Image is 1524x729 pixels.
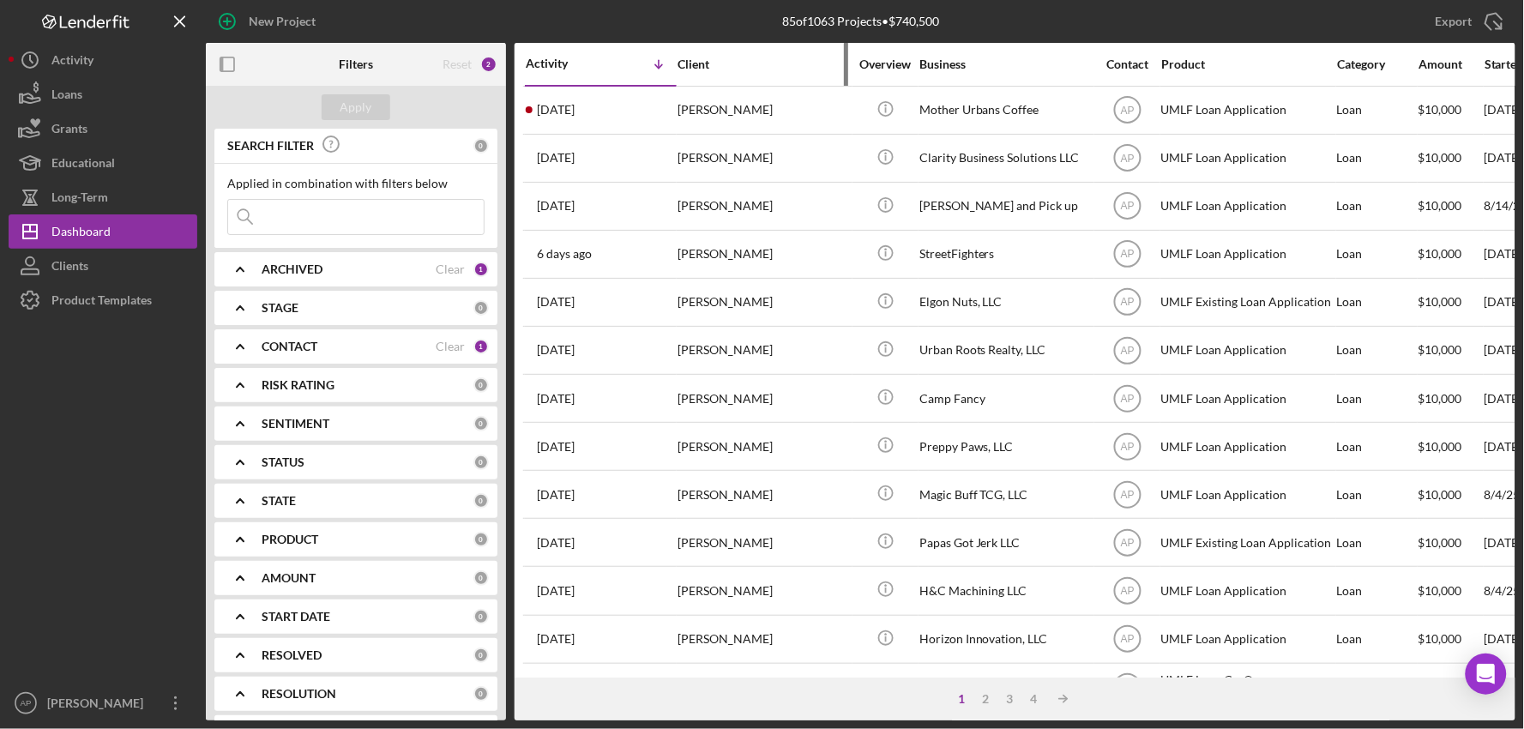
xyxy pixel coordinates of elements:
div: Clients [51,249,88,287]
div: Applied in combination with filters below [227,177,485,190]
div: Loan [1337,184,1417,229]
b: RISK RATING [262,378,334,392]
div: UMLF Loan Co-Owner Application Forms [1161,665,1333,710]
div: Loan [1337,328,1417,373]
div: Export [1436,4,1473,39]
b: SENTIMENT [262,417,329,431]
text: AP [1120,153,1134,165]
div: UMLF Loan Application [1161,136,1333,181]
text: AP [1120,441,1134,453]
div: $10,000 [1419,232,1483,277]
div: 1 [473,262,489,277]
div: Mother Urbans Coffee [919,87,1091,133]
div: Clear [436,262,465,276]
div: H&C Machining LLC [919,568,1091,613]
div: 3 [998,692,1022,706]
div: $10,000 [1419,328,1483,373]
div: [PERSON_NAME] [678,184,849,229]
div: $0 [1419,665,1483,710]
div: Loan [1337,665,1417,710]
div: Urban Roots Realty, LLC [919,328,1091,373]
div: UMLF Loan Application [1161,184,1333,229]
div: Loan [1337,232,1417,277]
time: 2025-08-09 15:32 [537,392,575,406]
div: UMLF Loan Application [1161,424,1333,469]
b: STATE [262,494,296,508]
div: Loan [1337,424,1417,469]
button: AP[PERSON_NAME] [9,686,197,720]
div: 0 [473,648,489,663]
button: Activity [9,43,197,77]
div: [PERSON_NAME] and Pick up [919,184,1091,229]
time: 2025-08-05 01:12 [537,584,575,598]
text: AP [1120,586,1134,598]
div: MD Haitian Store [919,665,1091,710]
div: 0 [473,532,489,547]
div: [PERSON_NAME] [43,686,154,725]
b: CONTACT [262,340,317,353]
b: STATUS [262,455,304,469]
text: AP [21,699,32,708]
text: AP [1120,393,1134,405]
b: AMOUNT [262,571,316,585]
button: Product Templates [9,283,197,317]
div: UMLF Loan Application [1161,232,1333,277]
time: 2025-08-11 21:18 [537,343,575,357]
div: 2 [480,56,497,73]
div: Activity [526,57,601,70]
div: [PERSON_NAME] [678,424,849,469]
time: 2025-08-15 17:12 [537,151,575,165]
b: RESOLUTION [262,687,336,701]
div: Overview [853,57,918,71]
div: [PERSON_NAME] [678,376,849,421]
button: Loans [9,77,197,111]
div: Product Templates [51,283,152,322]
div: Amount [1419,57,1483,71]
div: UMLF Existing Loan Application [1161,280,1333,325]
b: RESOLVED [262,648,322,662]
div: Client [678,57,849,71]
div: Loan [1337,280,1417,325]
b: PRODUCT [262,533,318,546]
div: Loans [51,77,82,116]
a: Grants [9,111,197,146]
button: Educational [9,146,197,180]
text: AP [1120,489,1134,501]
div: 0 [473,300,489,316]
div: $10,000 [1419,472,1483,517]
b: START DATE [262,610,330,624]
div: StreetFighters [919,232,1091,277]
text: AP [1120,537,1134,549]
div: $10,000 [1419,424,1483,469]
button: Long-Term [9,180,197,214]
div: [PERSON_NAME] [678,232,849,277]
time: 2025-08-06 01:26 [537,536,575,550]
div: [PERSON_NAME] [678,87,849,133]
b: ARCHIVED [262,262,322,276]
div: 0 [473,609,489,624]
div: Loan [1337,520,1417,565]
time: 2025-08-07 19:22 [537,440,575,454]
div: [PERSON_NAME] [678,665,849,710]
div: UMLF Loan Application [1161,376,1333,421]
text: AP [1120,201,1134,213]
div: UMLF Loan Application [1161,87,1333,133]
div: Reset [443,57,472,71]
div: $10,000 [1419,376,1483,421]
div: 1 [950,692,974,706]
div: [PERSON_NAME] [678,472,849,517]
div: 0 [473,493,489,509]
div: 0 [473,138,489,154]
div: Apply [340,94,372,120]
div: UMLF Loan Application [1161,568,1333,613]
time: 2025-08-04 20:49 [537,632,575,646]
div: [PERSON_NAME] [678,568,849,613]
div: Educational [51,146,115,184]
time: 2025-08-14 21:17 [537,199,575,213]
div: Clarity Business Solutions LLC [919,136,1091,181]
div: UMLF Loan Application [1161,472,1333,517]
text: AP [1120,345,1134,357]
div: 85 of 1063 Projects • $740,500 [782,15,939,28]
